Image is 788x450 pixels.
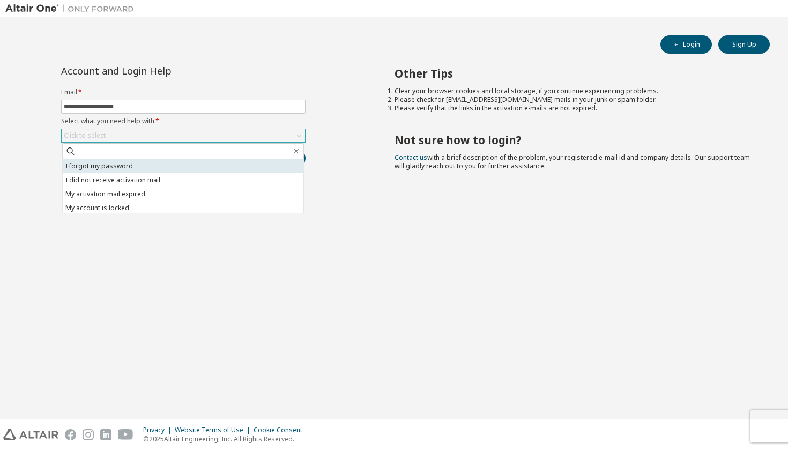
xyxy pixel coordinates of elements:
[83,429,94,440] img: instagram.svg
[395,133,751,147] h2: Not sure how to login?
[63,159,304,173] li: I forgot my password
[175,426,254,434] div: Website Terms of Use
[5,3,139,14] img: Altair One
[395,95,751,104] li: Please check for [EMAIL_ADDRESS][DOMAIN_NAME] mails in your junk or spam folder.
[395,153,427,162] a: Contact us
[64,131,106,140] div: Click to select
[62,129,305,142] div: Click to select
[65,429,76,440] img: facebook.svg
[395,67,751,80] h2: Other Tips
[3,429,58,440] img: altair_logo.svg
[118,429,133,440] img: youtube.svg
[254,426,309,434] div: Cookie Consent
[61,117,306,126] label: Select what you need help with
[143,434,309,444] p: © 2025 Altair Engineering, Inc. All Rights Reserved.
[718,35,770,54] button: Sign Up
[395,153,750,171] span: with a brief description of the problem, your registered e-mail id and company details. Our suppo...
[61,88,306,97] label: Email
[660,35,712,54] button: Login
[395,87,751,95] li: Clear your browser cookies and local storage, if you continue experiencing problems.
[395,104,751,113] li: Please verify that the links in the activation e-mails are not expired.
[143,426,175,434] div: Privacy
[61,67,257,75] div: Account and Login Help
[100,429,111,440] img: linkedin.svg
